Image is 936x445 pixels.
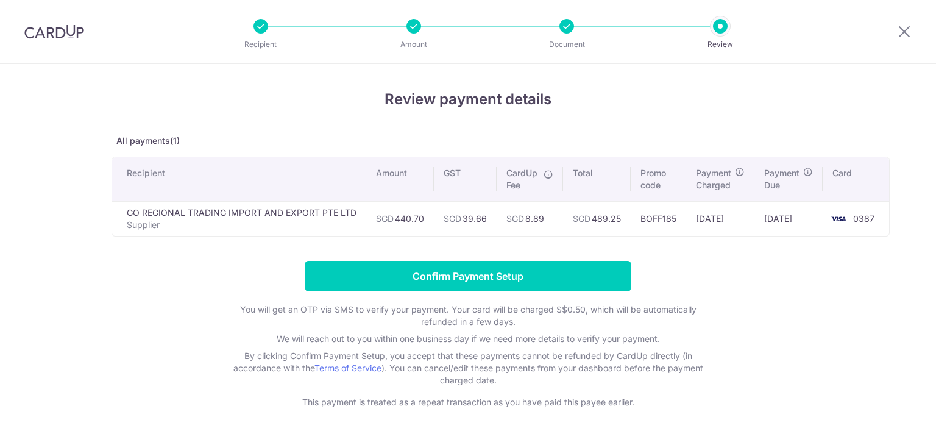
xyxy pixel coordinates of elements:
input: Confirm Payment Setup [305,261,631,291]
p: All payments(1) [112,135,824,147]
th: Recipient [112,157,366,201]
td: [DATE] [754,201,823,236]
span: CardUp Fee [506,167,537,191]
td: GO REGIONAL TRADING IMPORT AND EXPORT PTE LTD [112,201,366,236]
th: Total [563,157,631,201]
p: Document [522,38,612,51]
th: Amount [366,157,434,201]
p: By clicking Confirm Payment Setup, you accept that these payments cannot be refunded by CardUp di... [224,350,712,386]
td: 39.66 [434,201,497,236]
p: We will reach out to you within one business day if we need more details to verify your payment. [224,333,712,345]
img: <span class="translation_missing" title="translation missing: en.account_steps.new_confirm_form.b... [826,212,851,226]
h4: Review payment details [112,88,824,110]
td: 489.25 [563,201,631,236]
th: GST [434,157,497,201]
p: Review [675,38,765,51]
span: SGD [376,213,394,224]
span: SGD [506,213,524,224]
img: CardUp [24,24,84,39]
p: Supplier [127,219,356,231]
span: Payment Due [764,167,799,191]
span: Payment Charged [696,167,731,191]
span: SGD [444,213,461,224]
td: 8.89 [497,201,563,236]
p: Amount [369,38,459,51]
p: This payment is treated as a repeat transaction as you have paid this payee earlier. [224,396,712,408]
span: 0387 [853,213,874,224]
span: SGD [573,213,590,224]
a: Terms of Service [314,363,381,373]
p: Recipient [216,38,306,51]
th: Promo code [631,157,686,201]
td: [DATE] [686,201,754,236]
td: 440.70 [366,201,434,236]
p: You will get an OTP via SMS to verify your payment. Your card will be charged S$0.50, which will ... [224,304,712,328]
th: Card [823,157,889,201]
td: BOFF185 [631,201,686,236]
